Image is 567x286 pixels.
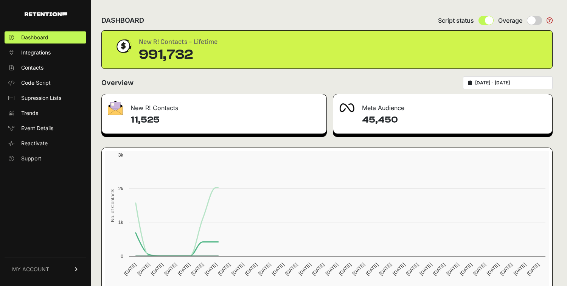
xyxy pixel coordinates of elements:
[472,262,487,277] text: [DATE]
[5,152,86,165] a: Support
[244,262,258,277] text: [DATE]
[405,262,419,277] text: [DATE]
[5,77,86,89] a: Code Script
[378,262,393,277] text: [DATE]
[5,62,86,74] a: Contacts
[297,262,312,277] text: [DATE]
[139,37,217,47] div: New R! Contacts - Lifetime
[123,262,138,277] text: [DATE]
[338,262,353,277] text: [DATE]
[513,262,527,277] text: [DATE]
[163,262,178,277] text: [DATE]
[432,262,446,277] text: [DATE]
[5,47,86,59] a: Integrations
[5,107,86,119] a: Trends
[21,79,51,87] span: Code Script
[101,78,134,88] h2: Overview
[21,140,48,147] span: Reactivate
[102,94,326,117] div: New R! Contacts
[270,262,285,277] text: [DATE]
[12,266,49,273] span: MY ACCOUNT
[459,262,474,277] text: [DATE]
[499,262,514,277] text: [DATE]
[110,189,115,222] text: No. of Contacts
[21,34,48,41] span: Dashboard
[21,49,51,56] span: Integrations
[114,37,133,56] img: dollar-coin-05c43ed7efb7bc0c12610022525b4bbbb207c7efeef5aecc26f025e68dcafac9.png
[190,262,205,277] text: [DATE]
[101,15,144,26] h2: DASHBOARD
[311,262,326,277] text: [DATE]
[21,155,41,162] span: Support
[139,47,217,62] div: 991,732
[324,262,339,277] text: [DATE]
[108,101,123,115] img: fa-envelope-19ae18322b30453b285274b1b8af3d052b27d846a4fbe8435d1a52b978f639a2.png
[121,253,123,259] text: 0
[21,64,43,71] span: Contacts
[257,262,272,277] text: [DATE]
[130,114,320,126] h4: 11,525
[418,262,433,277] text: [DATE]
[498,16,522,25] span: Overage
[365,262,379,277] text: [DATE]
[25,12,67,16] img: Retention.com
[118,152,123,158] text: 3k
[150,262,165,277] text: [DATE]
[5,31,86,44] a: Dashboard
[5,92,86,104] a: Supression Lists
[118,186,123,191] text: 2k
[136,262,151,277] text: [DATE]
[177,262,191,277] text: [DATE]
[391,262,406,277] text: [DATE]
[21,109,38,117] span: Trends
[362,114,547,126] h4: 45,450
[526,262,541,277] text: [DATE]
[21,124,53,132] span: Event Details
[21,94,61,102] span: Supression Lists
[438,16,474,25] span: Script status
[5,258,86,281] a: MY ACCOUNT
[351,262,366,277] text: [DATE]
[339,103,354,112] img: fa-meta-2f981b61bb99beabf952f7030308934f19ce035c18b003e963880cc3fabeebb7.png
[217,262,231,277] text: [DATE]
[203,262,218,277] text: [DATE]
[118,219,123,225] text: 1k
[5,122,86,134] a: Event Details
[284,262,299,277] text: [DATE]
[230,262,245,277] text: [DATE]
[5,137,86,149] a: Reactivate
[486,262,500,277] text: [DATE]
[333,94,553,117] div: Meta Audience
[445,262,460,277] text: [DATE]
